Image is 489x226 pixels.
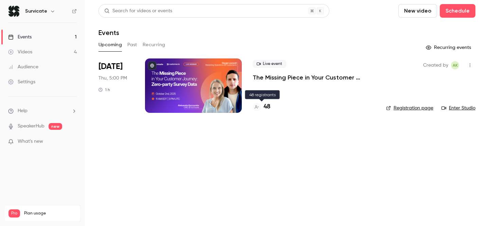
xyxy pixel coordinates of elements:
[127,39,137,50] button: Past
[253,73,375,82] a: The Missing Piece in Your Customer Journey: Zero-party Survey Data
[18,107,28,115] span: Help
[143,39,165,50] button: Recurring
[398,4,437,18] button: New video
[98,61,123,72] span: [DATE]
[264,102,270,111] h4: 48
[253,102,270,111] a: 48
[253,60,286,68] span: Live event
[98,58,134,113] div: Oct 2 Thu, 11:00 AM (America/New York)
[441,105,475,111] a: Enter Studio
[8,64,38,70] div: Audience
[8,34,32,40] div: Events
[98,29,119,37] h1: Events
[453,61,458,69] span: AK
[440,4,475,18] button: Schedule
[451,61,459,69] span: Aleksandra Korczyńska
[8,49,32,55] div: Videos
[104,7,172,15] div: Search for videos or events
[49,123,62,130] span: new
[423,42,475,53] button: Recurring events
[386,105,433,111] a: Registration page
[8,107,77,115] li: help-dropdown-opener
[423,61,448,69] span: Created by
[18,123,44,130] a: SpeakerHub
[18,138,43,145] span: What's new
[98,75,127,82] span: Thu, 5:00 PM
[25,8,47,15] h6: Survicate
[8,79,35,85] div: Settings
[8,6,19,17] img: Survicate
[8,209,20,218] span: Pro
[69,139,77,145] iframe: Noticeable Trigger
[98,87,110,92] div: 1 h
[24,211,76,216] span: Plan usage
[98,39,122,50] button: Upcoming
